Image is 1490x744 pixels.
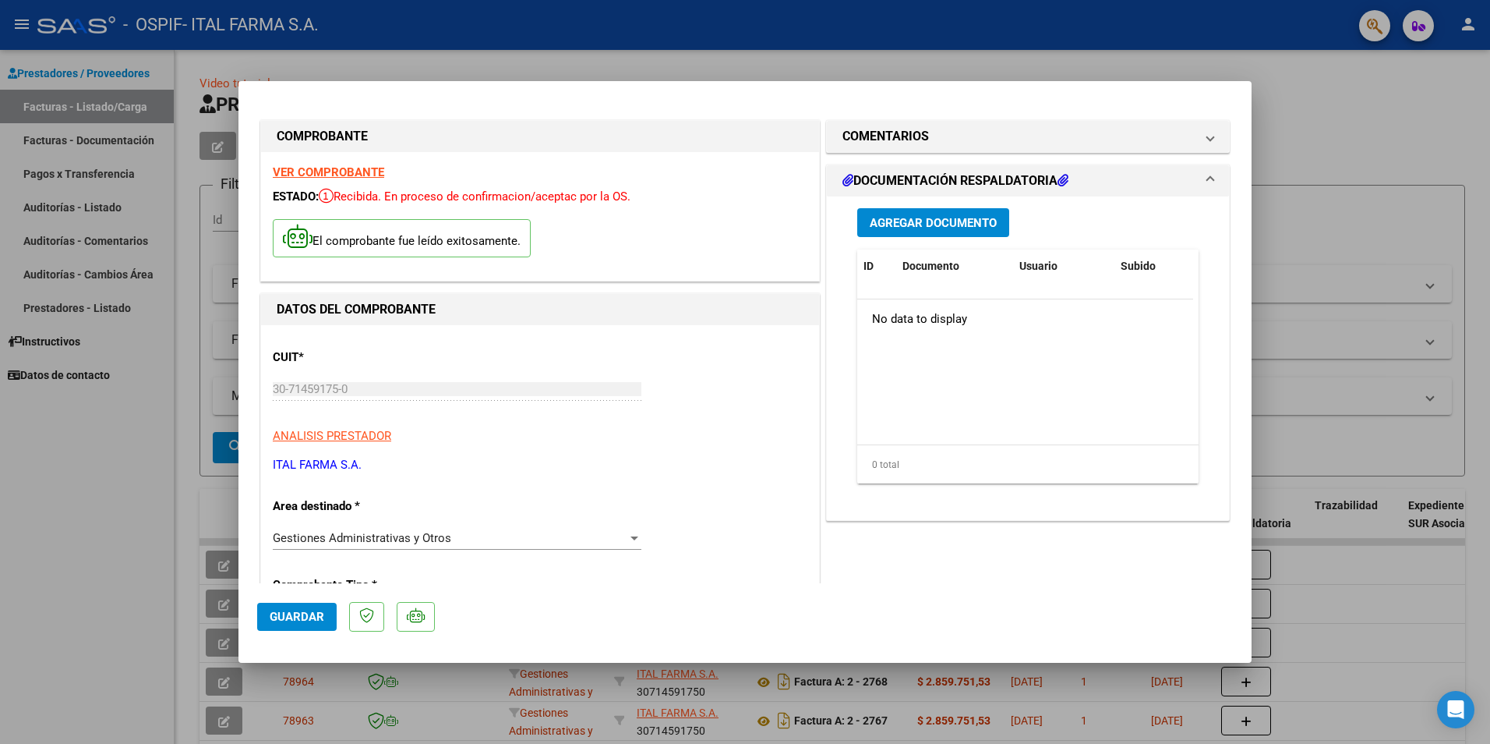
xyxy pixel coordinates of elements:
mat-expansion-panel-header: COMENTARIOS [827,121,1229,152]
mat-expansion-panel-header: DOCUMENTACIÓN RESPALDATORIA [827,165,1229,197]
span: ID [863,260,874,272]
strong: DATOS DEL COMPROBANTE [277,302,436,317]
span: Guardar [270,610,324,624]
span: Documento [902,260,959,272]
div: No data to display [857,299,1193,338]
datatable-header-cell: Documento [896,250,1013,283]
datatable-header-cell: Subido [1114,250,1192,283]
h1: DOCUMENTACIÓN RESPALDATORIA [842,172,1068,190]
button: Guardar [257,603,337,631]
span: Agregar Documento [870,216,997,230]
div: DOCUMENTACIÓN RESPALDATORIA [827,197,1229,520]
p: Comprobante Tipo * [273,576,433,594]
strong: COMPROBANTE [277,129,368,143]
datatable-header-cell: Acción [1192,250,1270,283]
p: ITAL FARMA S.A. [273,456,807,474]
div: 0 total [857,445,1199,484]
datatable-header-cell: Usuario [1013,250,1114,283]
p: El comprobante fue leído exitosamente. [273,219,531,257]
datatable-header-cell: ID [857,250,896,283]
span: Gestiones Administrativas y Otros [273,531,451,545]
span: Usuario [1019,260,1057,272]
span: Subido [1121,260,1156,272]
p: CUIT [273,349,433,367]
span: ANALISIS PRESTADOR [273,429,391,443]
span: ESTADO: [273,190,319,204]
h1: COMENTARIOS [842,127,929,146]
div: Open Intercom Messenger [1437,691,1474,728]
button: Agregar Documento [857,208,1009,237]
a: VER COMPROBANTE [273,165,384,179]
p: Area destinado * [273,498,433,515]
span: Recibida. En proceso de confirmacion/aceptac por la OS. [319,190,630,204]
